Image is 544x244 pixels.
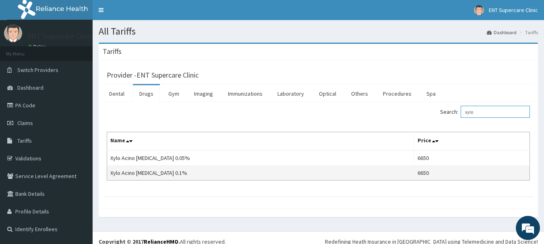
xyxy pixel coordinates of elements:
a: Online [28,44,48,49]
a: Gym [162,85,186,102]
img: User Image [4,24,22,42]
a: Imaging [188,85,219,102]
input: Search: [461,106,530,118]
div: Minimize live chat window [132,4,151,23]
a: Immunizations [221,85,269,102]
span: Dashboard [17,84,43,91]
td: Xylo Acino [MEDICAL_DATA] 0.05% [107,150,414,166]
img: d_794563401_company_1708531726252_794563401 [15,40,33,60]
a: Laboratory [271,85,310,102]
textarea: Type your message and hit 'Enter' [4,160,153,189]
th: Price [414,132,530,151]
span: We're online! [47,72,111,153]
a: Dental [103,85,131,102]
a: Spa [420,85,442,102]
span: Switch Providers [17,66,58,74]
h3: Provider - ENT Supercare Clinic [107,72,199,79]
img: User Image [474,5,484,15]
span: Claims [17,119,33,127]
span: ENT Supercare Clinic [489,6,538,14]
a: Drugs [133,85,160,102]
div: Chat with us now [42,45,135,55]
a: Procedures [376,85,418,102]
label: Search: [440,106,530,118]
th: Name [107,132,414,151]
td: Xylo Acino [MEDICAL_DATA] 0.1% [107,166,414,180]
td: 6650 [414,166,530,180]
li: Tariffs [517,29,538,36]
h3: Tariffs [103,48,122,55]
a: Optical [312,85,343,102]
p: ENT Supercare Clinic [28,33,93,40]
span: Tariffs [17,137,32,144]
a: Dashboard [487,29,517,36]
h1: All Tariffs [99,26,538,37]
td: 6650 [414,150,530,166]
a: Others [345,85,374,102]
